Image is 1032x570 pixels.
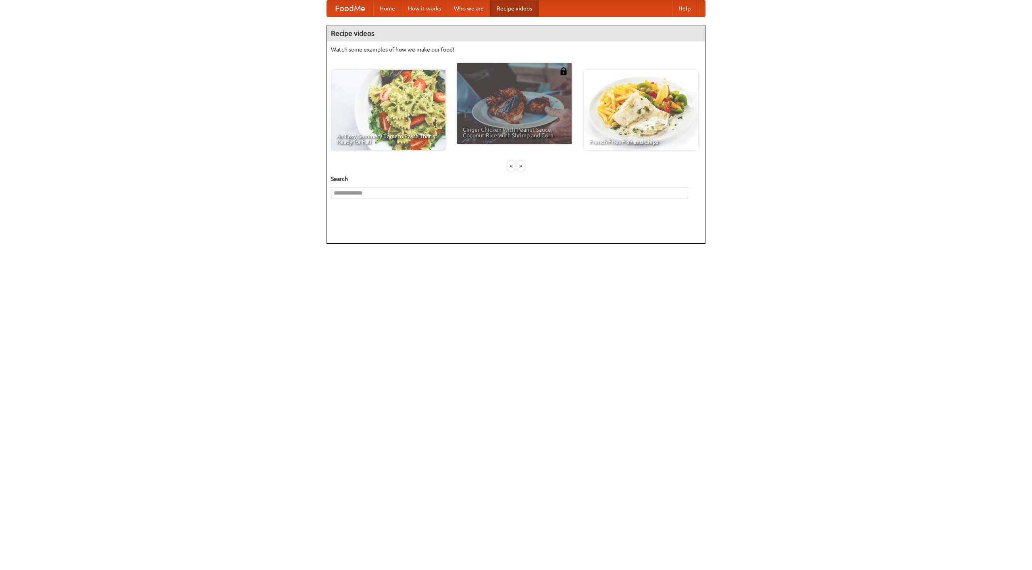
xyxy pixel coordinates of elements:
[490,0,539,17] a: Recipe videos
[331,175,701,183] h5: Search
[327,25,705,41] h4: Recipe videos
[584,70,698,150] a: French Fries Fish and Chips
[373,0,402,17] a: Home
[560,67,568,75] img: 483408.png
[447,0,490,17] a: Who we are
[517,161,524,171] div: »
[337,133,440,145] span: An Easy, Summery Tomato Pasta That's Ready for Fall
[327,0,373,17] a: FoodMe
[589,139,693,145] span: French Fries Fish and Chips
[508,161,515,171] div: «
[672,0,697,17] a: Help
[402,0,447,17] a: How it works
[331,70,445,150] a: An Easy, Summery Tomato Pasta That's Ready for Fall
[331,46,701,54] p: Watch some examples of how we make our food!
